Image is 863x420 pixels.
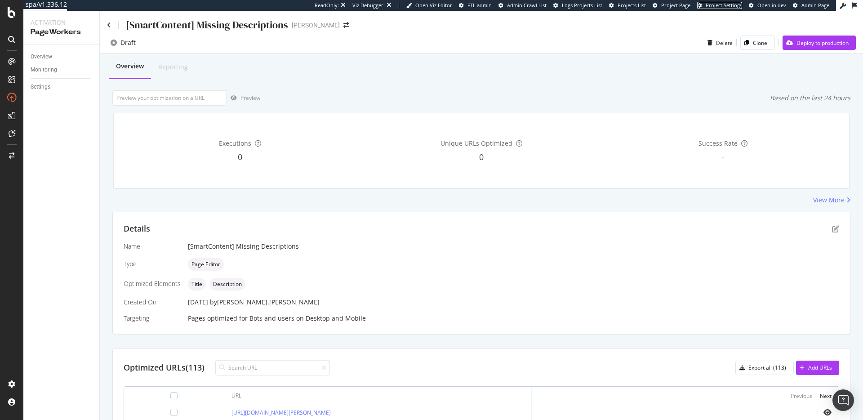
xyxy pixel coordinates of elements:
div: PageWorkers [31,27,92,37]
div: Draft [120,38,136,47]
button: Delete [704,36,733,50]
span: 0 [479,152,484,162]
span: - [721,152,724,162]
div: Activation [31,18,92,27]
div: Deploy to production [796,39,849,47]
span: Admin Page [801,2,829,9]
div: Optimized Elements [124,279,181,288]
span: Open in dev [757,2,786,9]
span: 0 [238,152,242,162]
a: View More [813,196,850,205]
span: Executions [219,139,251,147]
div: URL [231,392,241,400]
a: Admin Crawl List [498,2,547,9]
div: Overview [116,62,144,71]
div: Preview [240,94,260,102]
div: neutral label [188,258,224,271]
span: Unique URLs Optimized [440,139,512,147]
div: Desktop and Mobile [306,314,366,323]
a: Settings [31,82,93,92]
div: Bots and users [249,314,294,323]
a: Monitoring [31,65,93,75]
a: FTL admin [459,2,492,9]
div: ReadOnly: [315,2,339,9]
a: Open Viz Editor [406,2,452,9]
div: Previous [791,392,812,400]
div: Viz Debugger: [352,2,385,9]
a: Project Page [653,2,690,9]
div: neutral label [209,278,245,290]
button: Export all (113) [735,361,794,375]
a: Project Settings [697,2,742,9]
span: Open Viz Editor [415,2,452,9]
div: Pages optimized for on [188,314,839,323]
input: Search URL [215,360,330,375]
div: Based on the last 24 hours [770,94,850,103]
span: Success Rate [698,139,738,147]
span: Projects List [618,2,646,9]
a: Projects List [609,2,646,9]
a: Overview [31,52,93,62]
div: pen-to-square [832,225,839,232]
button: Add URLs [796,361,839,375]
div: neutral label [188,278,206,290]
a: Open in dev [749,2,786,9]
a: [URL][DOMAIN_NAME][PERSON_NAME] [231,409,331,416]
a: Admin Page [793,2,829,9]
button: Previous [791,390,812,401]
div: Open Intercom Messenger [832,389,854,411]
span: Page Editor [191,262,220,267]
div: Overview [31,52,52,62]
a: Logs Projects List [553,2,602,9]
div: Export all (113) [748,364,786,371]
div: Monitoring [31,65,57,75]
div: [PERSON_NAME] [292,21,340,30]
div: Details [124,223,150,235]
span: FTL admin [467,2,492,9]
div: Settings [31,82,50,92]
div: Type [124,259,181,268]
div: [SmartContent] Missing Descriptions [188,242,839,251]
div: [DATE] [188,298,839,307]
span: Project Settings [706,2,742,9]
div: Reporting [158,63,188,71]
div: Clone [753,39,767,47]
div: arrow-right-arrow-left [343,22,349,28]
i: eye [823,409,832,416]
span: Logs Projects List [562,2,602,9]
a: Click to go back [107,22,111,28]
span: Description [213,281,242,287]
div: Add URLs [808,364,832,371]
button: Next [820,390,832,401]
span: Title [191,281,202,287]
span: Admin Crawl List [507,2,547,9]
button: Preview [227,91,260,105]
input: Preview your optimization on a URL [112,90,227,106]
div: Optimized URLs (113) [124,362,205,374]
div: by [PERSON_NAME].[PERSON_NAME] [210,298,320,307]
div: Delete [716,39,733,47]
div: [SmartContent] Missing Descriptions [126,18,288,32]
div: Name [124,242,181,251]
div: Created On [124,298,181,307]
div: View More [813,196,845,205]
span: Project Page [661,2,690,9]
button: Clone [740,36,775,50]
div: Targeting [124,314,181,323]
button: Deploy to production [783,36,856,50]
div: Next [820,392,832,400]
